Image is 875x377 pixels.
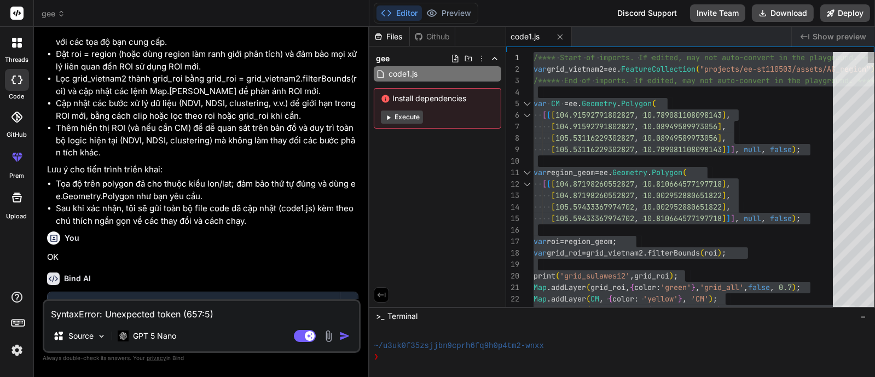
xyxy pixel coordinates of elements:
span: ) [792,144,796,154]
span: CM [551,98,560,108]
span: ( [682,167,687,177]
span: 104.87198260552827 [555,179,634,189]
span: filterBounds [647,248,700,258]
div: 9 [506,144,519,155]
span: ] [722,213,726,223]
span: . [547,294,551,304]
span: Terminal [387,311,418,322]
span: , [726,179,731,189]
span: = [582,248,586,258]
span: : [674,305,678,315]
p: Always double-check its answers. Your in Bind [43,353,361,363]
span: false [770,213,792,223]
span: 0.7 [822,305,836,315]
li: Sau khi xác nhận, tôi sẽ gửi toàn bộ file code đã cập nhật (code1.js) kèm theo chú thích ngắn gọn... [56,202,358,227]
span: , [599,294,604,304]
span: = [604,64,608,74]
span: { [647,305,652,315]
span: . [547,282,551,292]
span: , [761,144,766,154]
span: ) [792,282,796,292]
span: [ [551,202,555,212]
div: 8 [506,132,519,144]
span: , [634,121,639,131]
span: ] [722,179,726,189]
span: ( [586,282,590,292]
span: ) [669,271,674,281]
span: Geometry [612,167,647,177]
span: 'yellow' [643,294,678,304]
span: ; [674,271,678,281]
div: 12 [506,178,519,190]
span: : [634,294,639,304]
img: Pick Models [97,332,106,341]
div: 7 [506,121,519,132]
li: Tọa độ trên polygon đã cho thuộc kiểu lon/lat; đảm bảo thứ tự đúng và dùng ee.Geometry.Polygon nh... [56,178,358,202]
div: 11 [506,167,519,178]
span: CM [590,294,599,304]
span: . [577,98,582,108]
div: 15 [506,213,519,224]
p: GPT 5 Nano [133,330,176,341]
span: . [547,305,551,315]
span: [ [551,121,555,131]
span: ( [700,248,704,258]
span: region_geom [564,236,612,246]
div: 22 [506,293,519,305]
span: print [534,271,555,281]
div: 3 [506,75,519,86]
button: Execute [381,111,423,124]
li: Thêm hiển thị ROI (và nếu cần CM) để dễ quan sát trên bản đồ và duy trì toàn bộ logic hiện tại (N... [56,122,358,159]
span: , [722,133,726,143]
span: /***** End of imports. If edited, may not auto-con [534,76,752,85]
label: prem [9,171,24,181]
span: Polygon [621,98,652,108]
div: Files [369,31,409,42]
span: var [534,167,547,177]
button: Preview [422,5,476,21]
li: Thêm hai polygon CM và region ở đầu file code1.js bằng ee.Geometry.Polygon với các tọa độ bạn cun... [56,24,358,48]
button: − [858,308,868,325]
span: ) [709,294,713,304]
span: gee [376,53,390,64]
span: , [814,305,818,315]
button: Invite Team [690,4,745,22]
span: false [792,305,814,315]
span: 10.08949589973056 [643,133,717,143]
span: ; [796,144,801,154]
span: Map [534,282,547,292]
span: . [608,167,612,177]
div: 2 [506,63,519,75]
span: 'green' [660,282,691,292]
div: 13 [506,190,519,201]
h6: You [65,233,79,243]
div: 4 [506,86,519,98]
span: 10.810664577197718 [643,179,722,189]
span: , [682,294,687,304]
span: . [643,248,647,258]
span: , [696,282,700,292]
span: ] [726,213,731,223]
span: ( [696,64,700,74]
span: = [560,236,564,246]
span: ) [717,248,722,258]
div: 5 [506,98,519,109]
span: , [634,133,639,143]
span: [ [551,179,555,189]
div: 23 [506,305,519,316]
span: Show preview [813,31,866,42]
span: , [634,190,639,200]
span: } [717,305,722,315]
span: ] [717,121,722,131]
span: } [691,282,696,292]
span: : [656,282,660,292]
span: addLayer [551,305,586,315]
span: addLayer [551,282,586,292]
span: color [652,305,674,315]
li: Lọc grid_vietnam2 thành grid_roi bằng grid_roi = grid_vietnam2.filterBounds(roi) và cập nhật các ... [56,73,358,97]
span: ] [722,202,726,212]
span: . [617,98,621,108]
span: ee [569,98,577,108]
img: icon [339,330,350,341]
span: var [534,236,547,246]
